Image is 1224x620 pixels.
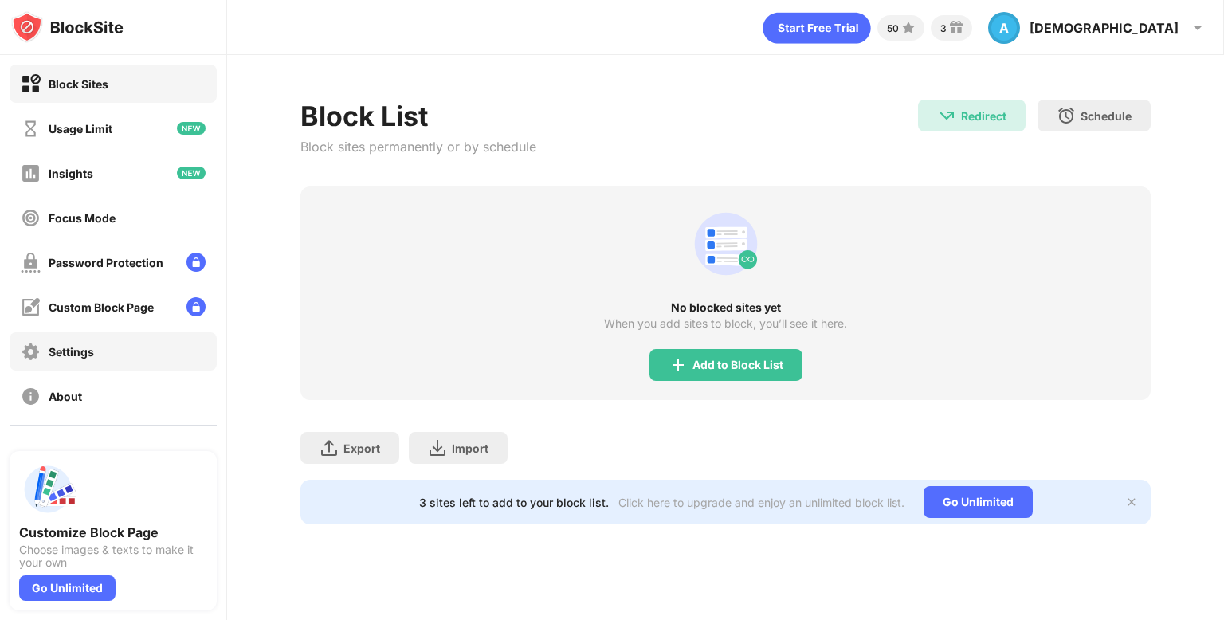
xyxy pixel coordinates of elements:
[49,77,108,91] div: Block Sites
[343,441,380,455] div: Export
[49,345,94,359] div: Settings
[947,18,966,37] img: reward-small.svg
[49,122,112,135] div: Usage Limit
[21,387,41,406] img: about-off.svg
[924,486,1033,518] div: Go Unlimited
[300,301,1151,314] div: No blocked sites yet
[186,253,206,272] img: lock-menu.svg
[19,575,116,601] div: Go Unlimited
[177,167,206,179] img: new-icon.svg
[177,122,206,135] img: new-icon.svg
[49,300,154,314] div: Custom Block Page
[21,163,41,183] img: insights-off.svg
[21,208,41,228] img: focus-off.svg
[300,100,536,132] div: Block List
[419,496,609,509] div: 3 sites left to add to your block list.
[186,297,206,316] img: lock-menu.svg
[618,496,904,509] div: Click here to upgrade and enjoy an unlimited block list.
[1081,109,1132,123] div: Schedule
[300,139,536,155] div: Block sites permanently or by schedule
[49,167,93,180] div: Insights
[887,22,899,34] div: 50
[49,211,116,225] div: Focus Mode
[1125,496,1138,508] img: x-button.svg
[961,109,1006,123] div: Redirect
[692,359,783,371] div: Add to Block List
[21,342,41,362] img: settings-off.svg
[452,441,488,455] div: Import
[688,206,764,282] div: animation
[49,256,163,269] div: Password Protection
[21,297,41,317] img: customize-block-page-off.svg
[21,119,41,139] img: time-usage-off.svg
[49,390,82,403] div: About
[763,12,871,44] div: animation
[19,543,207,569] div: Choose images & texts to make it your own
[21,253,41,273] img: password-protection-off.svg
[21,74,41,94] img: block-on.svg
[19,461,76,518] img: push-custom-page.svg
[19,524,207,540] div: Customize Block Page
[899,18,918,37] img: points-small.svg
[940,22,947,34] div: 3
[988,12,1020,44] div: A
[604,317,847,330] div: When you add sites to block, you’ll see it here.
[1030,20,1179,36] div: [DEMOGRAPHIC_DATA]
[11,11,124,43] img: logo-blocksite.svg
